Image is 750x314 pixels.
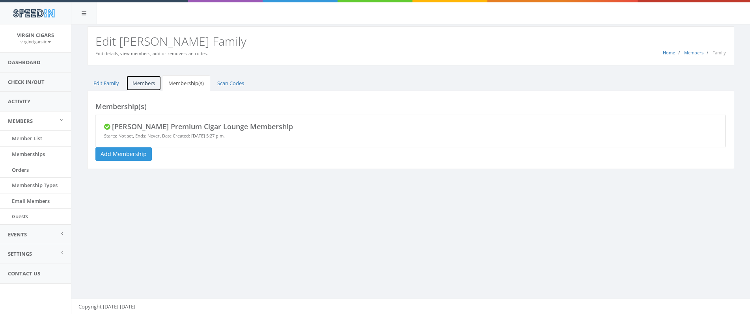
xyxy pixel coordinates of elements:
[87,75,125,91] a: Edit Family
[112,122,293,131] a: [PERSON_NAME] Premium Cigar Lounge Membership
[104,133,717,139] p: Starts: Not set, Ends: Never, Date Created: [DATE] 5:27 p.m.
[162,75,210,91] a: Membership(s)
[12,197,50,204] span: Email Members
[95,103,726,111] h4: Membership(s)
[663,50,675,56] a: Home
[8,250,32,257] span: Settings
[684,50,703,56] a: Members
[126,75,161,91] a: Members
[8,231,27,238] span: Events
[8,117,33,124] span: Members
[9,6,58,20] img: speedin_logo.png
[211,75,250,91] a: Scan Codes
[95,50,208,56] small: Edit details, view members, add or remove scan codes.
[8,270,40,277] span: Contact Us
[17,32,54,39] span: Virgin Cigars
[104,123,110,130] i: Active
[21,39,51,45] small: virgincigarsllc
[713,50,726,56] span: Family
[95,147,152,161] a: Add Membership
[95,35,726,48] h2: Edit [PERSON_NAME] Family
[21,38,51,45] a: virgincigarsllc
